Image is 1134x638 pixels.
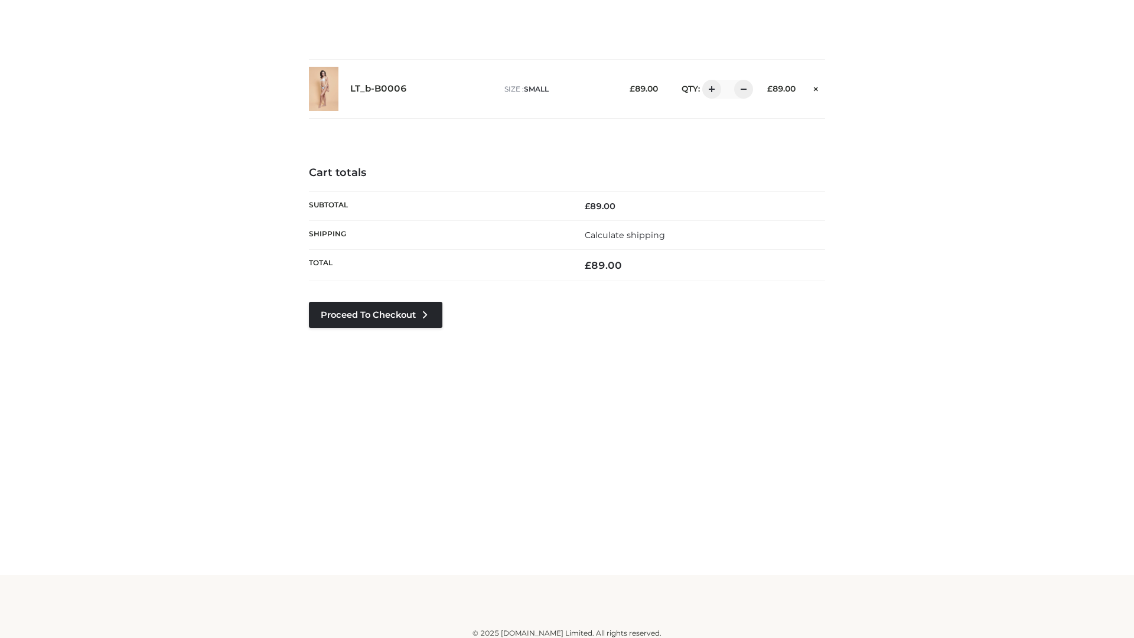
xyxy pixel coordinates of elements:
span: £ [630,84,635,93]
p: size : [504,84,611,95]
th: Total [309,250,567,281]
a: Remove this item [807,80,825,95]
a: Calculate shipping [585,230,665,240]
span: £ [585,259,591,271]
bdi: 89.00 [767,84,796,93]
a: Proceed to Checkout [309,302,442,328]
bdi: 89.00 [630,84,658,93]
a: LT_b-B0006 [350,83,407,95]
bdi: 89.00 [585,201,615,211]
th: Subtotal [309,191,567,220]
div: QTY: [670,80,749,99]
span: £ [585,201,590,211]
span: £ [767,84,773,93]
th: Shipping [309,220,567,249]
h4: Cart totals [309,167,825,180]
img: LT_b-B0006 - SMALL [309,67,338,111]
bdi: 89.00 [585,259,622,271]
span: SMALL [524,84,549,93]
